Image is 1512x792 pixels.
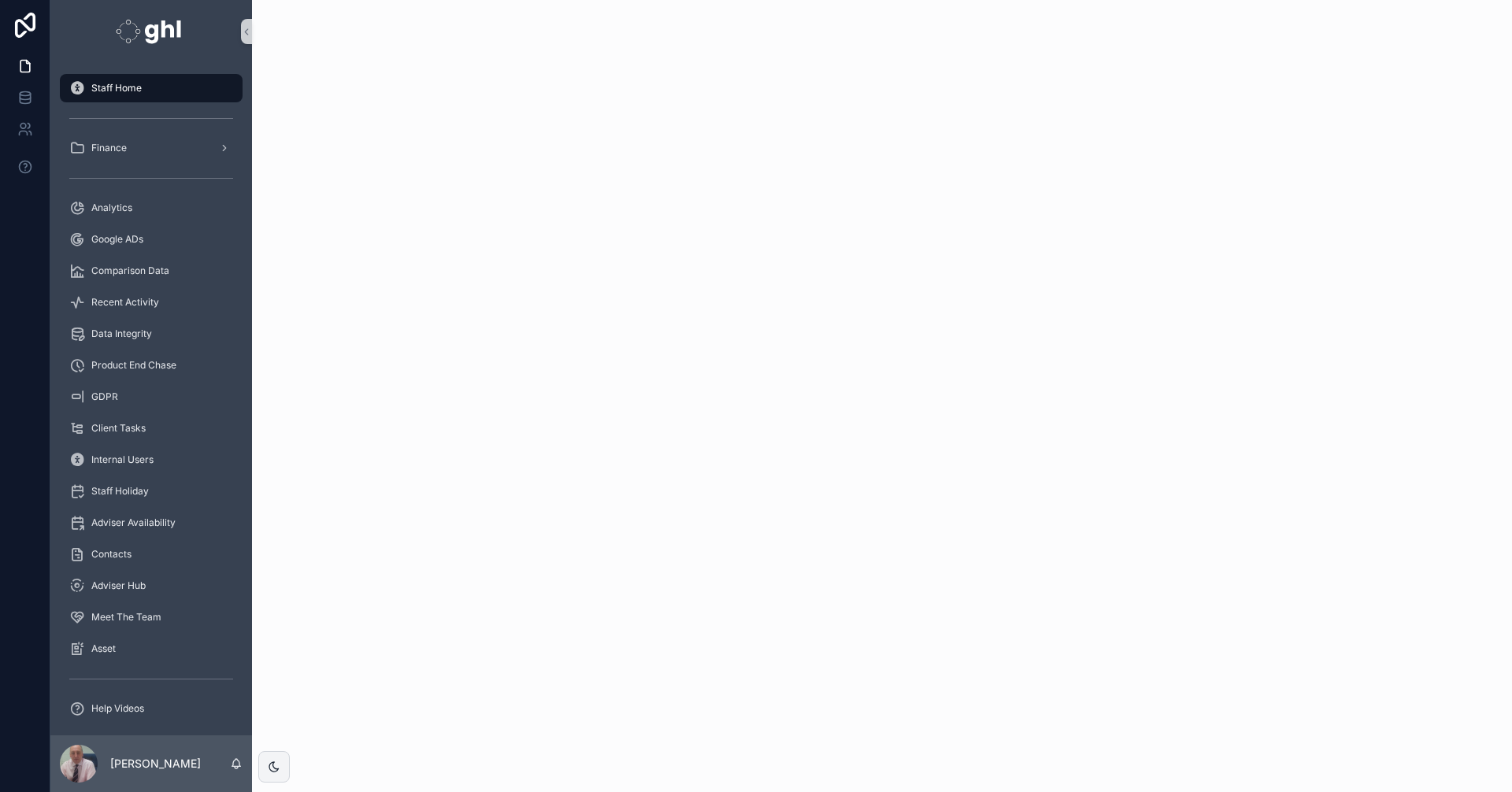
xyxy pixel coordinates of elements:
a: Recent Activity [60,288,243,316]
span: Internal Users [91,453,154,466]
a: Product End Chase [60,351,243,379]
span: Product End Chase [91,359,176,372]
span: Recent Activity [91,296,159,309]
a: Help Videos [60,694,243,723]
span: Staff Home [91,82,142,94]
a: Google ADs [60,225,243,254]
span: Adviser Availability [91,516,176,529]
a: Adviser Hub [60,572,243,600]
a: GDPR [60,383,243,411]
a: Contacts [60,540,243,568]
span: Google ADs [91,233,143,246]
span: Adviser Hub [91,579,146,592]
a: Asset [60,635,243,663]
a: Finance [60,134,243,162]
a: Comparison Data [60,257,243,285]
p: [PERSON_NAME] [110,756,201,772]
span: Asset [91,642,116,655]
a: Staff Holiday [60,477,243,505]
div: scrollable content [50,63,252,735]
span: Help Videos [91,702,144,715]
a: Analytics [60,194,243,222]
a: Staff Home [60,74,243,102]
span: Client Tasks [91,422,146,435]
span: Analytics [91,202,132,214]
a: Data Integrity [60,320,243,348]
span: Finance [91,142,127,154]
a: Client Tasks [60,414,243,442]
span: Meet The Team [91,611,161,624]
a: Internal Users [60,446,243,474]
img: App logo [116,19,186,44]
span: Data Integrity [91,328,152,340]
a: Meet The Team [60,603,243,631]
span: Staff Holiday [91,485,149,498]
span: Contacts [91,548,132,561]
a: Adviser Availability [60,509,243,537]
span: Comparison Data [91,265,169,277]
span: GDPR [91,390,118,403]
